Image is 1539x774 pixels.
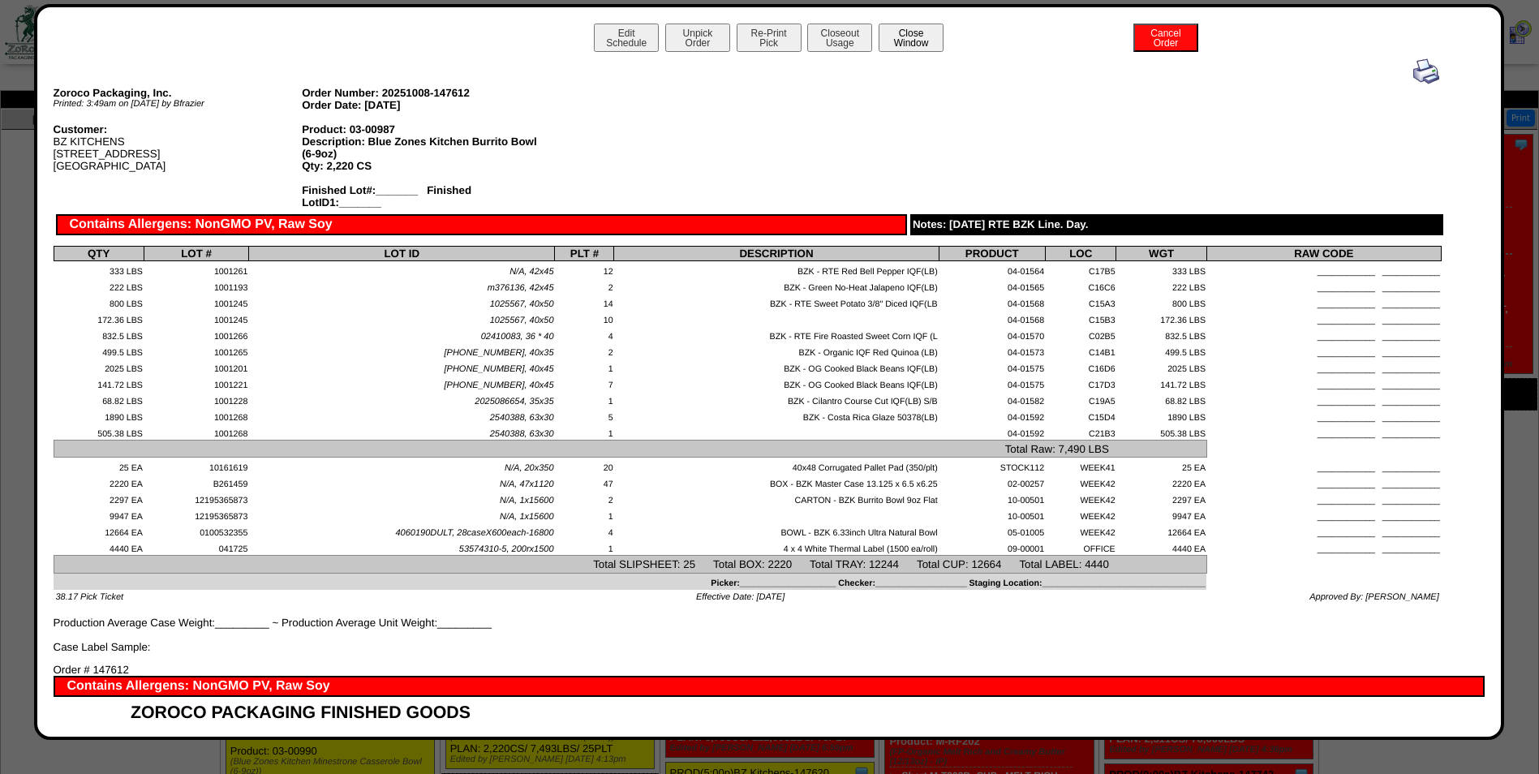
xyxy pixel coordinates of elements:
td: 141.72 LBS [54,375,144,391]
td: C19A5 [1045,391,1116,407]
td: ____________ ____________ [1206,375,1441,391]
td: 04-01573 [939,342,1045,359]
td: 333 LBS [1116,261,1206,277]
span: [PHONE_NUMBER], 40x45 [444,381,553,390]
td: ____________ ____________ [1206,359,1441,375]
button: Re-PrintPick [737,24,802,52]
button: CloseoutUsage [807,24,872,52]
td: 10 [555,310,614,326]
td: ____________ ____________ [1206,391,1441,407]
div: Customer: [54,123,303,135]
td: ____________ ____________ [1206,458,1441,474]
td: 1 [555,539,614,555]
td: 25 EA [1116,458,1206,474]
th: WGT [1116,247,1206,261]
td: Total SLIPSHEET: 25 Total BOX: 2220 Total TRAY: 12244 Total CUP: 12664 Total LABEL: 4440 [54,556,1206,573]
td: BZK - Cilantro Course Cut IQF(LB) S/B [614,391,939,407]
td: 25 EA [54,458,144,474]
td: BZK - RTE Red Bell Pepper IQF(LB) [614,261,939,277]
td: Picker:____________________ Checker:___________________ Staging Location:________________________... [54,573,1206,589]
td: 09-00001 [939,539,1045,555]
td: 10-00501 [939,490,1045,506]
td: 2220 EA [1116,474,1206,490]
td: 1001221 [144,375,248,391]
td: 1 [555,506,614,522]
td: 1001201 [144,359,248,375]
div: Finished Lot#:_______ Finished LotID1:_______ [302,184,551,209]
span: 1025567, 40x50 [490,299,554,309]
span: N/A, 1x15600 [500,512,554,522]
td: 2025 LBS [1116,359,1206,375]
div: Order Date: [DATE] [302,99,551,111]
div: Product: 03-00987 [302,123,551,135]
td: WEEK42 [1045,474,1116,490]
td: 1 [555,424,614,440]
td: 1001245 [144,310,248,326]
td: 02-00257 [939,474,1045,490]
td: 10-00501 [939,506,1045,522]
div: Order Number: 20251008-147612 [302,87,551,99]
td: 4 [555,326,614,342]
td: 12664 EA [1116,522,1206,539]
span: [PHONE_NUMBER], 40x45 [444,364,553,374]
td: BZK - OG Cooked Black Beans IQF(LB) [614,359,939,375]
td: ____________ ____________ [1206,326,1441,342]
td: 172.36 LBS [54,310,144,326]
td: 04-01575 [939,359,1045,375]
td: 2 [555,490,614,506]
td: ____________ ____________ [1206,342,1441,359]
td: STOCK112 [939,458,1045,474]
td: 04-01564 [939,261,1045,277]
td: 499.5 LBS [1116,342,1206,359]
span: 53574310-5, 200rx1500 [459,544,554,554]
button: CloseWindow [879,24,944,52]
td: C16C6 [1045,277,1116,294]
td: ____________ ____________ [1206,277,1441,294]
td: 05-01005 [939,522,1045,539]
td: 7 [555,375,614,391]
td: 832.5 LBS [1116,326,1206,342]
span: m376136, 42x45 [488,283,554,293]
td: 12195365873 [144,506,248,522]
td: 505.38 LBS [54,424,144,440]
td: ZOROCO PACKAGING FINISHED GOODS [82,697,588,723]
span: 2540388, 63x30 [490,429,554,439]
td: 5 [555,407,614,424]
td: BZK - Green No-Heat Jalapeno IQF(LB) [614,277,939,294]
span: N/A, 42x45 [509,267,553,277]
button: CancelOrder [1133,24,1198,52]
span: 2025086654, 35x35 [475,397,553,406]
div: Printed: 3:49am on [DATE] by Bfrazier [54,99,303,109]
td: BZK - RTE Fire Roasted Sweet Corn IQF (L [614,326,939,342]
td: 04-01592 [939,407,1045,424]
td: OFFICE [1045,539,1116,555]
th: PRODUCT [939,247,1045,261]
td: 04-01568 [939,294,1045,310]
td: C15B3 [1045,310,1116,326]
td: 222 LBS [54,277,144,294]
td: 505.38 LBS [1116,424,1206,440]
td: BZK - RTE Sweet Potato 3/8" Diced IQF(LB [614,294,939,310]
td: ____________ ____________ [1206,490,1441,506]
td: 2297 EA [1116,490,1206,506]
td: 40x48 Corrugated Pallet Pad (350/plt) [614,458,939,474]
th: PLT # [555,247,614,261]
td: 2025 LBS [54,359,144,375]
td: 20 [555,458,614,474]
td: BZK - Costa Rica Glaze 50378(LB) [614,407,939,424]
th: RAW CODE [1206,247,1441,261]
span: Effective Date: [DATE] [696,592,785,602]
button: UnpickOrder [665,24,730,52]
th: LOT # [144,247,248,261]
td: 04-01575 [939,375,1045,391]
td: Total Raw: 7,490 LBS [54,441,1206,458]
td: 1890 LBS [54,407,144,424]
td: 1001245 [144,294,248,310]
td: 1 [555,391,614,407]
span: Approved By: [PERSON_NAME] [1309,592,1439,602]
td: 1001228 [144,391,248,407]
td: 68.82 LBS [54,391,144,407]
td: ____________ ____________ [1206,474,1441,490]
button: EditSchedule [594,24,659,52]
td: 04-01582 [939,391,1045,407]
